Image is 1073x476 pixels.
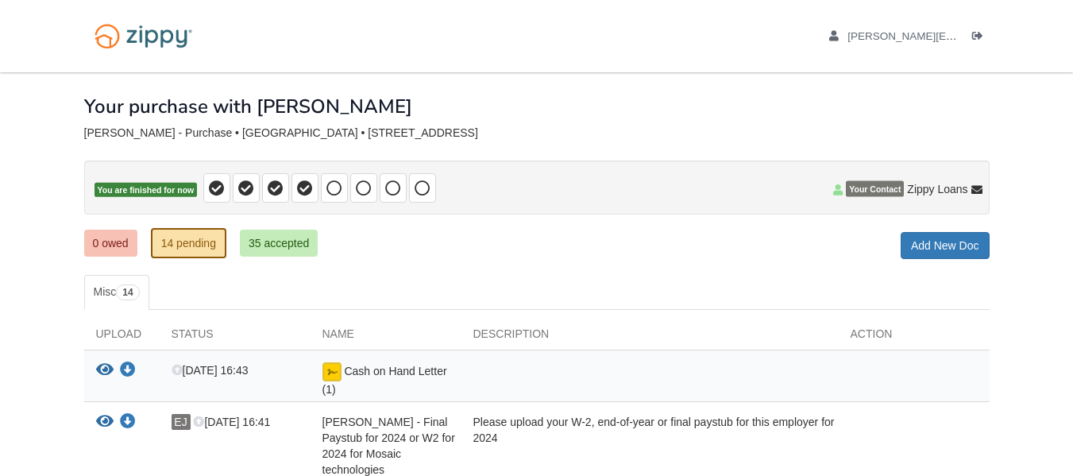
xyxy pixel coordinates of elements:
div: Status [160,326,311,350]
span: [DATE] 16:43 [172,364,249,377]
button: View Eli Johnson - Final Paystub for 2024 or W2 for 2024 for Mosaic technologies [96,414,114,431]
a: Add New Doc [901,232,990,259]
button: View Cash on Hand Letter (1) [96,362,114,379]
div: Upload [84,326,160,350]
a: Misc [84,275,149,310]
a: 14 pending [151,228,226,258]
span: Your Contact [846,181,904,197]
a: 0 owed [84,230,137,257]
div: Description [461,326,839,350]
a: Download Eli Johnson - Final Paystub for 2024 or W2 for 2024 for Mosaic technologies [120,416,136,429]
div: [PERSON_NAME] - Purchase • [GEOGRAPHIC_DATA] • [STREET_ADDRESS] [84,126,990,140]
img: Document fully signed [322,362,342,381]
a: 35 accepted [240,230,318,257]
div: Name [311,326,461,350]
div: Action [839,326,990,350]
a: Download Cash on Hand Letter (1) [120,365,136,377]
h1: Your purchase with [PERSON_NAME] [84,96,412,117]
span: You are finished for now [95,183,198,198]
span: 14 [116,284,139,300]
span: [DATE] 16:41 [193,416,270,428]
span: EJ [172,414,191,430]
img: Logo [84,16,203,56]
span: [PERSON_NAME] - Final Paystub for 2024 or W2 for 2024 for Mosaic technologies [322,416,455,476]
span: Zippy Loans [907,181,967,197]
span: Cash on Hand Letter (1) [322,365,447,396]
a: Log out [972,30,990,46]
